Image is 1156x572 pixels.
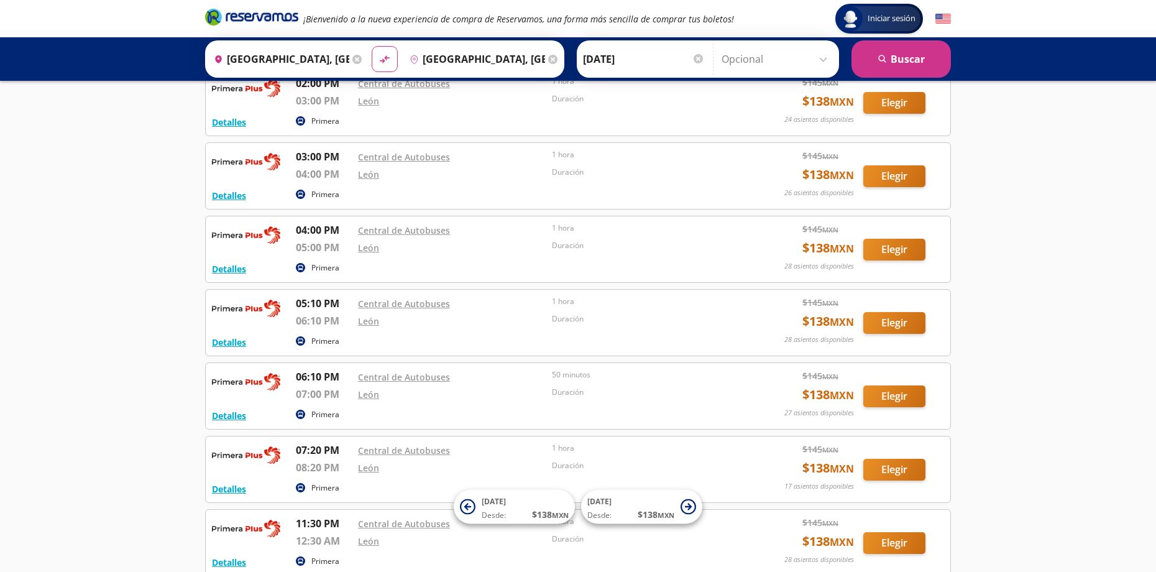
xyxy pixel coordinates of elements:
img: RESERVAMOS [212,223,280,247]
img: RESERVAMOS [212,76,280,101]
button: Elegir [863,312,925,334]
span: $ 145 [802,516,838,529]
img: RESERVAMOS [212,443,280,468]
span: [DATE] [587,496,612,507]
p: 1 hora [552,443,740,454]
small: MXN [552,510,569,520]
span: $ 138 [802,385,854,404]
p: 04:00 PM [296,223,352,238]
button: Detalles [212,262,246,275]
input: Elegir Fecha [583,44,705,75]
p: 1 hora [552,296,740,307]
small: MXN [830,535,854,549]
small: MXN [830,95,854,109]
span: Iniciar sesión [863,12,920,25]
p: Duración [552,313,740,325]
span: $ 145 [802,443,838,456]
p: 28 asientos disponibles [784,334,854,345]
p: 11:30 PM [296,516,352,531]
p: 1 hora [552,149,740,160]
small: MXN [822,298,838,308]
input: Buscar Origen [209,44,349,75]
p: 1 hora [552,223,740,234]
a: Central de Autobuses [358,445,450,456]
p: 27 asientos disponibles [784,408,854,418]
p: Primera [311,409,339,420]
input: Buscar Destino [405,44,545,75]
button: [DATE]Desde:$138MXN [454,490,575,524]
p: Duración [552,167,740,178]
p: 07:20 PM [296,443,352,458]
p: Primera [311,116,339,127]
a: Central de Autobuses [358,78,450,90]
small: MXN [822,372,838,381]
p: 02:00 PM [296,76,352,91]
button: [DATE]Desde:$138MXN [581,490,702,524]
small: MXN [822,225,838,234]
span: $ 138 [802,459,854,477]
p: 03:00 PM [296,93,352,108]
p: 28 asientos disponibles [784,261,854,272]
img: RESERVAMOS [212,296,280,321]
a: León [358,389,379,400]
button: Detalles [212,482,246,496]
small: MXN [830,389,854,402]
span: $ 145 [802,223,838,236]
span: $ 138 [802,312,854,331]
small: MXN [658,510,674,520]
a: León [358,95,379,107]
a: León [358,315,379,327]
p: Duración [552,460,740,471]
p: 1 hora [552,76,740,87]
a: Brand Logo [205,7,298,30]
p: 26 asientos disponibles [784,188,854,198]
a: León [358,168,379,180]
small: MXN [822,519,838,528]
a: Central de Autobuses [358,224,450,236]
button: Detalles [212,409,246,422]
p: Duración [552,533,740,545]
img: RESERVAMOS [212,369,280,394]
span: $ 138 [802,532,854,551]
p: Primera [311,556,339,567]
span: $ 138 [802,239,854,257]
button: Elegir [863,385,925,407]
p: 06:10 PM [296,369,352,384]
small: MXN [822,445,838,454]
span: $ 138 [802,92,854,111]
button: Buscar [851,40,951,78]
i: Brand Logo [205,7,298,26]
p: Duración [552,240,740,251]
p: 50 minutos [552,369,740,381]
small: MXN [830,315,854,329]
p: Primera [311,482,339,494]
span: Desde: [482,510,506,521]
p: 12:30 AM [296,533,352,548]
img: RESERVAMOS [212,149,280,174]
button: Elegir [863,92,925,114]
span: Desde: [587,510,612,521]
p: 04:00 PM [296,167,352,182]
img: RESERVAMOS [212,516,280,541]
button: Elegir [863,532,925,554]
span: $ 145 [802,149,838,162]
p: Duración [552,93,740,104]
button: Elegir [863,165,925,187]
span: $ 145 [802,296,838,309]
span: $ 138 [532,508,569,521]
p: Primera [311,336,339,347]
small: MXN [830,462,854,476]
button: Detalles [212,336,246,349]
span: $ 138 [802,165,854,184]
span: $ 145 [802,369,838,382]
p: 08:20 PM [296,460,352,475]
p: 07:00 PM [296,387,352,402]
button: English [935,11,951,27]
a: Central de Autobuses [358,371,450,383]
button: Detalles [212,556,246,569]
button: Detalles [212,189,246,202]
p: Duración [552,387,740,398]
p: 03:00 PM [296,149,352,164]
a: Central de Autobuses [358,518,450,530]
a: Central de Autobuses [358,151,450,163]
